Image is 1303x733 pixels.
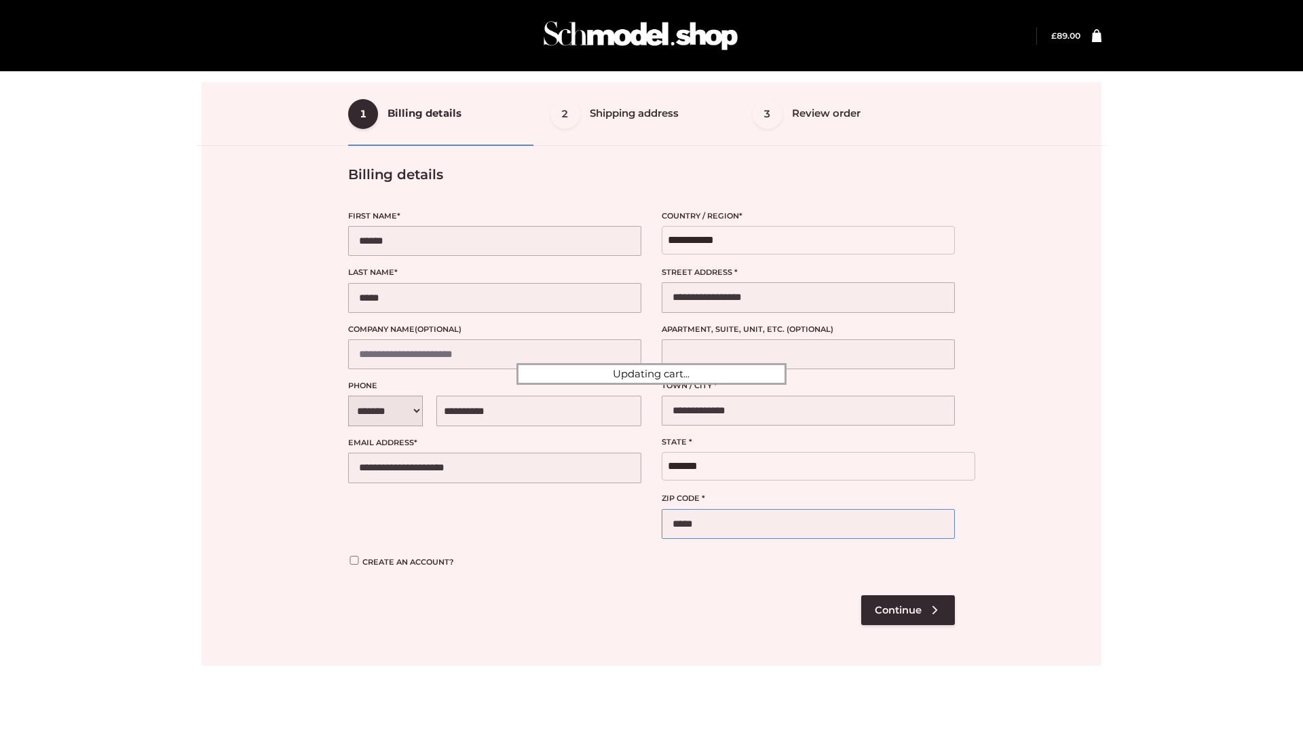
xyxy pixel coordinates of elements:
img: Schmodel Admin 964 [539,9,742,62]
a: £89.00 [1051,31,1080,41]
div: Updating cart... [516,363,787,385]
span: £ [1051,31,1057,41]
bdi: 89.00 [1051,31,1080,41]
